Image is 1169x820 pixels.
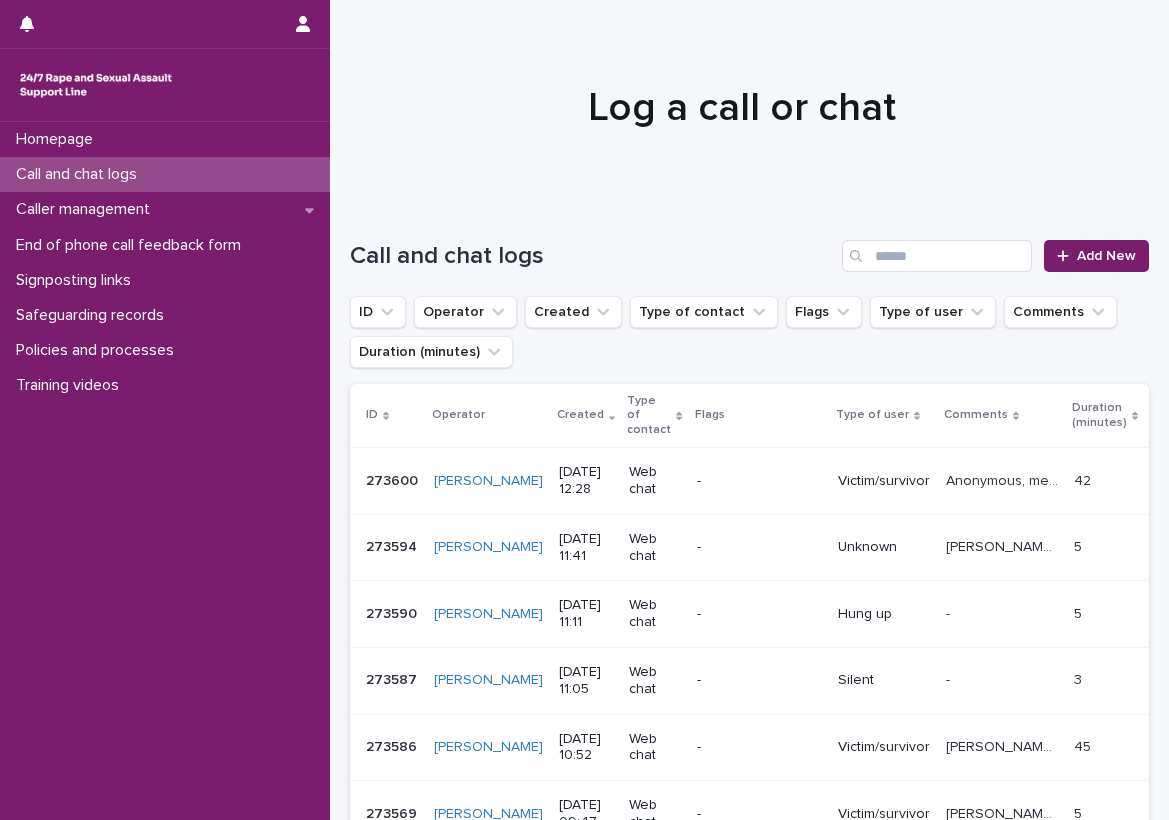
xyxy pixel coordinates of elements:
[697,739,822,756] p: -
[944,404,1008,426] p: Comments
[434,539,543,556] a: [PERSON_NAME]
[838,739,930,756] p: Victim/survivor
[350,242,834,271] h1: Call and chat logs
[697,473,822,490] p: -
[697,539,822,556] p: -
[559,664,613,698] p: [DATE] 11:05
[16,65,176,105] img: rhQMoQhaT3yELyF149Cw
[525,296,622,328] button: Created
[629,731,680,765] p: Web chat
[559,531,613,565] p: [DATE] 11:41
[946,735,1062,756] p: Justine, mentioned experiencing sexual violence and talked about the impacts, explored feelings a...
[1077,249,1136,263] span: Add New
[8,306,180,325] p: Safeguarding records
[870,296,996,328] button: Type of user
[8,271,147,290] p: Signposting links
[1072,397,1127,434] p: Duration (minutes)
[838,672,930,689] p: Silent
[8,341,190,360] p: Policies and processes
[1004,296,1117,328] button: Comments
[946,469,1062,490] p: Anonymous, mentioned experiencing sexual violence perpetrated by their ex-partner, explored thoug...
[432,404,485,426] p: Operator
[414,296,517,328] button: Operator
[946,602,954,623] p: -
[559,464,613,498] p: [DATE] 12:28
[434,606,543,623] a: [PERSON_NAME]
[629,464,680,498] p: Web chat
[1074,469,1095,490] p: 42
[629,664,680,698] p: Web chat
[366,404,378,426] p: ID
[838,473,930,490] p: Victim/survivor
[350,84,1134,132] h1: Log a call or chat
[434,672,543,689] a: [PERSON_NAME]
[838,539,930,556] p: Unknown
[8,165,153,184] p: Call and chat logs
[1044,240,1149,272] a: Add New
[557,404,604,426] p: Created
[8,376,135,395] p: Training videos
[786,296,862,328] button: Flags
[946,535,1062,556] p: Susan, operator said the opening message and chat disconnected.
[836,404,909,426] p: Type of user
[697,606,822,623] p: -
[559,597,613,631] p: [DATE] 11:11
[366,735,421,756] p: 273586
[350,296,406,328] button: ID
[8,130,109,149] p: Homepage
[1074,535,1086,556] p: 5
[366,469,422,490] p: 273600
[8,200,166,219] p: Caller management
[434,473,543,490] a: [PERSON_NAME]
[630,296,778,328] button: Type of contact
[946,668,954,689] p: -
[366,602,421,623] p: 273590
[434,739,543,756] a: [PERSON_NAME]
[629,597,680,631] p: Web chat
[1074,668,1086,689] p: 3
[1074,735,1095,756] p: 45
[697,672,822,689] p: -
[842,240,1032,272] input: Search
[629,531,680,565] p: Web chat
[559,731,613,765] p: [DATE] 10:52
[838,606,930,623] p: Hung up
[8,236,257,255] p: End of phone call feedback form
[350,336,513,368] button: Duration (minutes)
[366,535,421,556] p: 273594
[627,390,671,441] p: Type of contact
[1074,602,1086,623] p: 5
[366,668,421,689] p: 273587
[695,404,725,426] p: Flags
